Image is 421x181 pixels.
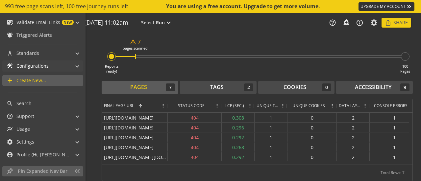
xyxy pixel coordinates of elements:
mat-expansion-panel-header: Support [2,111,83,122]
mat-expansion-panel-header: Standards [2,48,83,59]
mat-icon: add [7,77,13,84]
div: 0.292 [222,152,255,162]
div: 404 [168,152,222,162]
div: 1 [370,132,419,142]
div: Reports ready! [105,64,118,74]
div: [URL][DOMAIN_NAME][DOMAIN_NAME] [102,152,168,162]
span: Standards [16,50,39,57]
mat-icon: expand_more [165,19,173,27]
span: Settings [16,139,34,145]
div: 9 [400,83,409,91]
div: 1 [370,123,419,132]
div: pages scanned [123,46,148,51]
span: Select Run [141,19,165,26]
span: Profile (Hi, [PERSON_NAME]!) [16,151,69,158]
span: LCP (SEC.) [225,103,244,108]
div: [URL][DOMAIN_NAME] [102,142,168,152]
div: 0 [287,142,337,152]
mat-icon: notifications_active [7,32,13,38]
mat-icon: info_outline [356,19,363,27]
mat-icon: mark_email_read [7,19,13,26]
mat-icon: ios_share [385,19,391,26]
mat-icon: multiline_chart [7,126,13,132]
span: Unique Cookies [292,103,325,108]
mat-expansion-panel-header: Usage [2,124,83,135]
div: 0 [322,83,331,91]
div: 0.308 [222,113,255,122]
span: Triggered Alerts [16,32,52,38]
div: 7 [130,38,141,46]
mat-icon: add_alert [343,19,349,25]
span: Final Page URL [104,103,134,108]
span: Configurations [16,63,49,69]
span: Console Errors [374,103,408,108]
div: [URL][DOMAIN_NAME] [102,113,168,122]
div: You are using a free account. Upgrade to get more volume. [166,3,321,10]
mat-icon: architecture [7,50,13,57]
div: 1 [370,152,419,162]
span: Unique Tags [257,103,278,108]
button: Tags2 [180,81,257,94]
mat-icon: help_outline [329,19,336,26]
span: Support [16,113,34,120]
div: 0 [287,132,337,142]
div: Total Rows: 7 [381,165,405,181]
div: 1 [255,113,287,122]
a: Search [2,98,83,109]
mat-expansion-panel-header: Profile (Hi, [PERSON_NAME]!) [2,149,83,160]
div: 7 [166,83,175,91]
div: 0 [287,113,337,122]
div: 0.292 [222,132,255,142]
mat-expansion-panel-header: Settings [2,136,83,147]
div: 1 [255,123,287,132]
mat-icon: settings [7,139,13,145]
a: UPGRADE MY ACCOUNT [359,2,414,11]
button: Cookies0 [258,81,335,94]
div: 0.268 [222,142,255,152]
span: Status Code [178,103,205,108]
span: Pin Expanded Nav Bar [18,168,71,174]
mat-icon: help_outline [7,113,13,120]
mat-expansion-panel-header: Validate Email LinksNEW [2,17,83,28]
div: 2 [337,113,370,122]
div: 100 Pages [400,64,410,74]
div: 1 [255,152,287,162]
div: [URL][DOMAIN_NAME] [102,132,168,142]
button: Pages7 [102,81,178,94]
div: 1 [370,142,419,152]
div: 404 [168,113,222,122]
mat-expansion-panel-header: Configurations [2,60,83,72]
button: Accessibility9 [336,81,413,94]
mat-icon: search [7,100,13,107]
div: 1 [255,142,287,152]
div: Tags [210,83,224,91]
div: 2 [244,83,253,91]
div: 2 [337,132,370,142]
div: Accessibility [355,83,391,91]
span: Search [16,100,32,107]
div: 2 [337,123,370,132]
span: Data Layers [339,103,360,108]
a: Create New... [2,75,83,86]
button: Select Run [140,18,174,27]
div: [URL][DOMAIN_NAME] [102,123,168,132]
span: Validate Email Links [16,19,60,26]
div: Pages [130,83,147,91]
mat-icon: warning_amber [130,39,136,45]
button: Share [382,18,411,28]
div: 1 [370,113,419,122]
mat-icon: construction [7,63,13,69]
mat-icon: account_circle [7,151,13,158]
div: 0.296 [222,123,255,132]
div: 1 [255,132,287,142]
span: 993 free page scans left, 100 free journey runs left [5,3,128,10]
span: Usage [16,126,30,132]
span: NEW [62,20,74,25]
div: Cookies [284,83,306,91]
div: 404 [168,123,222,132]
div: 0 [287,152,337,162]
div: 2 [337,152,370,162]
mat-icon: keyboard_double_arrow_right [406,3,412,10]
div: 404 [168,142,222,152]
a: Triggered Alerts [2,30,83,41]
